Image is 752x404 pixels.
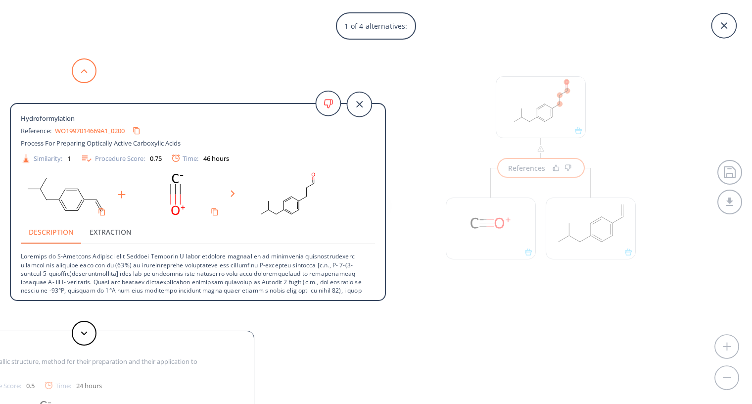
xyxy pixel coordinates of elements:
[207,204,223,220] button: Copy to clipboard
[21,153,71,164] div: Similarity:
[129,123,144,139] button: Copy to clipboard
[134,169,223,220] svg: [C-]#[O+]
[21,114,78,123] span: Hydroformylation
[82,220,140,244] button: Extraction
[67,155,71,162] div: 1
[81,152,162,164] div: Procedure Score:
[21,220,82,244] button: Description
[21,220,375,244] div: procedure tabs
[243,169,332,220] svg: CC(C)Cc1ccc(CCC=O)cc1
[172,154,229,162] div: Time:
[21,139,181,148] span: Process For Preparing Optically Active Carboxylic Acids
[55,128,125,134] a: WO1997014669A1_0200
[94,204,110,220] button: Copy to clipboard
[21,169,110,220] svg: C=Cc1ccc(CC(C)C)cc1
[203,155,229,162] div: 46 hours
[150,155,162,162] div: 0.75
[21,126,55,135] span: Reference:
